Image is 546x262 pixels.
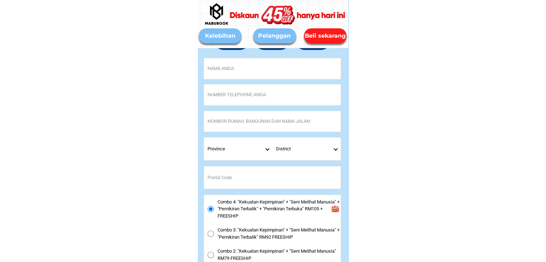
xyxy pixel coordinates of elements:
span: Combo 4: "Kekuatan Kepimpinan" + "Seni Melihat Manusia" + "Pemikiran Terbalik" + "Pemikiran Terbu... [218,198,341,220]
input: Input address [204,111,341,132]
input: Combo 3: "Kekuatan Kepimpinan" + "Seni Melihat Manusia" + "Pemikiran Terbalik" RM92 FREESHIP [207,230,214,237]
input: Input full_name [204,58,341,79]
div: Kelebihan [199,32,241,40]
input: Input postal_code [204,166,341,189]
div: Beli sekarang [304,32,347,41]
input: Combo 2: "Kekuatan Kepimpinan" + "Seni Melihat Manusia" RM79 FREESHIP [207,252,214,258]
select: Select district [272,137,341,160]
span: Combo 2: "Kekuatan Kepimpinan" + "Seni Melihat Manusia" RM79 FREESHIP [218,248,341,262]
span: Combo 3: "Kekuatan Kepimpinan" + "Seni Melihat Manusia" + "Pemikiran Terbalik" RM92 FREESHIP [218,226,341,240]
input: Combo 4: "Kekuatan Kepimpinan" + "Seni Melihat Manusia" + "Pemikiran Terbalik" + "Pemikiran Terbu... [207,206,214,212]
div: Pelanggan [253,32,296,40]
select: Select province [204,137,272,160]
input: Input phone_number [204,84,341,105]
